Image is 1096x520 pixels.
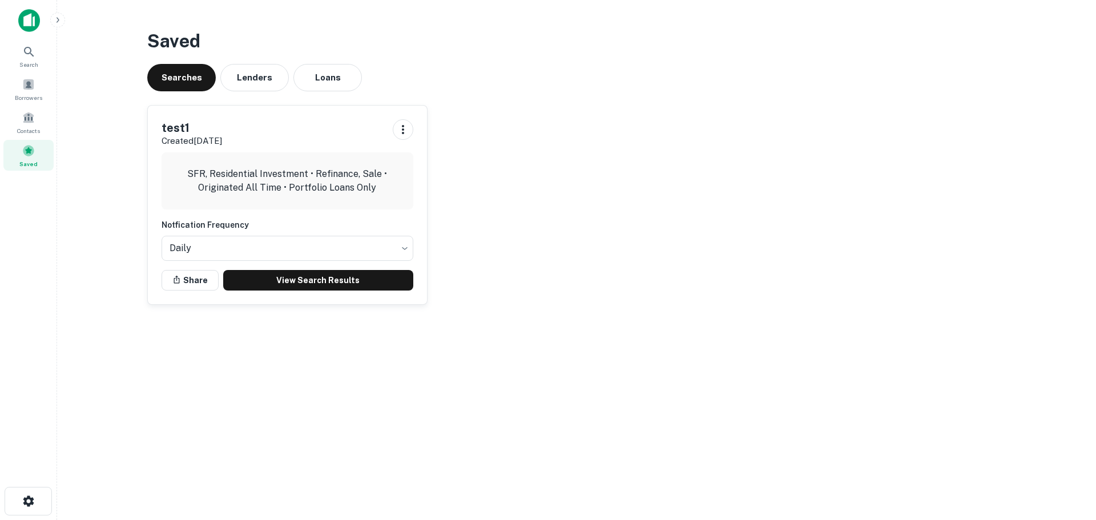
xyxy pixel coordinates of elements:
a: Borrowers [3,74,54,104]
h5: test1 [162,119,222,136]
a: Search [3,41,54,71]
img: capitalize-icon.png [18,9,40,32]
p: Created [DATE] [162,134,222,148]
p: SFR, Residential Investment • Refinance, Sale • Originated All Time • Portfolio Loans Only [171,167,404,195]
span: Borrowers [15,93,42,102]
span: Contacts [17,126,40,135]
button: Share [162,270,219,291]
a: Contacts [3,107,54,138]
button: Searches [147,64,216,91]
span: Saved [19,159,38,168]
h3: Saved [147,27,1006,55]
h6: Notfication Frequency [162,219,413,231]
a: Saved [3,140,54,171]
div: Without label [162,232,413,264]
button: Loans [293,64,362,91]
span: Search [19,60,38,69]
a: View Search Results [223,270,413,291]
button: Lenders [220,64,289,91]
iframe: Chat Widget [1039,429,1096,483]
